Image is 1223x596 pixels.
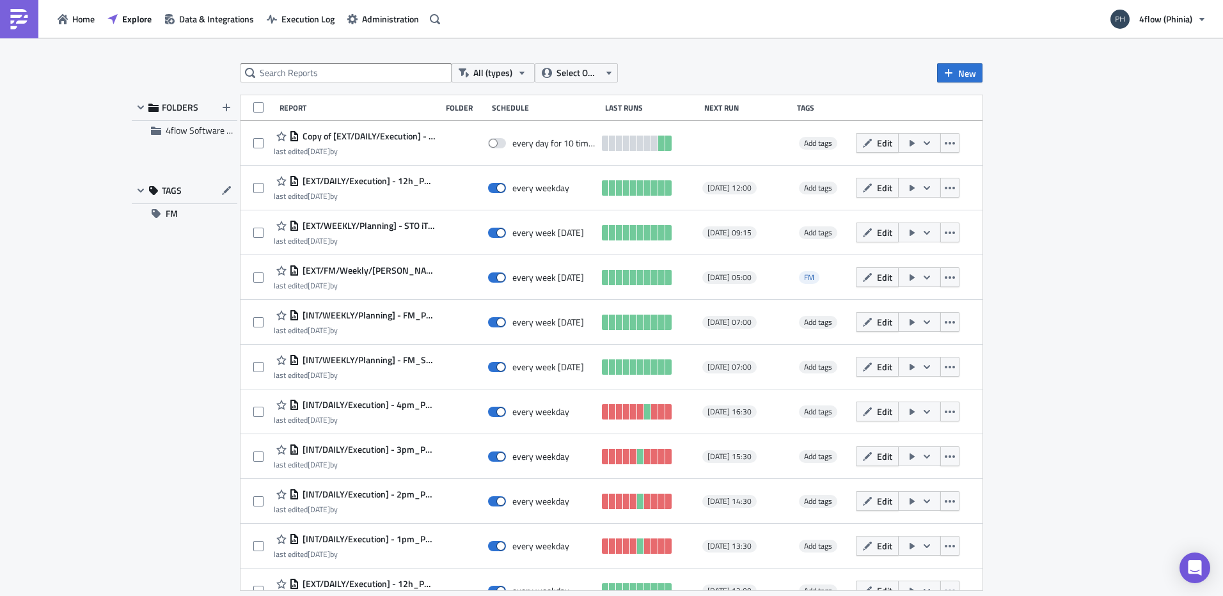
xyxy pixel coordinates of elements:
[856,267,899,287] button: Edit
[274,549,435,559] div: last edited by
[162,185,182,196] span: TAGS
[707,586,752,596] span: [DATE] 12:00
[856,402,899,421] button: Edit
[512,406,569,418] div: every weekday
[446,103,485,113] div: Folder
[707,541,752,551] span: [DATE] 13:30
[707,272,752,283] span: [DATE] 05:00
[856,536,899,556] button: Edit
[707,407,752,417] span: [DATE] 16:30
[162,102,198,113] span: FOLDERS
[492,103,598,113] div: Schedule
[299,310,435,321] span: [INT/WEEKLY/Planning] - FM_PRE_freight_Overview_external sending to plants_FGIL
[280,103,439,113] div: Report
[299,578,435,590] span: [EXT/DAILY/Execution] - 12h_Phinia_Not_delivered_external sending to carrier
[452,63,535,82] button: All (types)
[804,540,832,552] span: Add tags
[958,67,976,80] span: New
[308,369,330,381] time: 2025-06-13T13:31:32Z
[877,136,892,150] span: Edit
[707,228,752,238] span: [DATE] 09:15
[274,460,435,469] div: last edited by
[877,360,892,373] span: Edit
[799,450,837,463] span: Add tags
[877,181,892,194] span: Edit
[512,451,569,462] div: every weekday
[856,178,899,198] button: Edit
[856,446,899,466] button: Edit
[512,182,569,194] div: every weekday
[937,63,982,82] button: New
[877,494,892,508] span: Edit
[804,182,832,194] span: Add tags
[274,325,435,335] div: last edited by
[799,226,837,239] span: Add tags
[1180,553,1210,583] div: Open Intercom Messenger
[799,182,837,194] span: Add tags
[512,137,596,149] div: every day for 10 times
[274,415,435,425] div: last edited by
[877,271,892,284] span: Edit
[804,405,832,418] span: Add tags
[512,540,569,552] div: every weekday
[308,548,330,560] time: 2025-05-26T08:17:25Z
[299,354,435,366] span: [INT/WEEKLY/Planning] - FM_STD_freight_Overview_external sending to plants_FGIL
[179,12,254,26] span: Data & Integrations
[308,459,330,471] time: 2025-05-26T08:17:44Z
[9,9,29,29] img: PushMetrics
[274,146,435,156] div: last edited by
[308,503,330,515] time: 2025-05-26T08:17:35Z
[707,362,752,372] span: [DATE] 07:00
[299,533,435,545] span: [INT/DAILY/Execution] - 1pm_PHINIA Open TOs - 2 Days check
[122,12,152,26] span: Explore
[797,103,850,113] div: Tags
[856,357,899,377] button: Edit
[274,281,435,290] div: last edited by
[166,204,178,223] span: FM
[707,317,752,327] span: [DATE] 07:00
[799,540,837,553] span: Add tags
[308,190,330,202] time: 2025-05-23T07:01:41Z
[512,272,584,283] div: every week on Wednesday
[308,414,330,426] time: 2025-05-26T08:17:52Z
[281,12,335,26] span: Execution Log
[856,223,899,242] button: Edit
[799,316,837,329] span: Add tags
[72,12,95,26] span: Home
[856,312,899,332] button: Edit
[512,317,584,328] div: every week on Monday
[1139,12,1192,26] span: 4flow (Phinia)
[799,405,837,418] span: Add tags
[473,66,512,80] span: All (types)
[877,226,892,239] span: Edit
[132,204,237,223] button: FM
[341,9,425,29] a: Administration
[556,66,599,80] span: Select Owner
[804,226,832,239] span: Add tags
[299,220,435,231] span: [EXT/WEEKLY/Planning] - STO iTMS Planning report
[512,361,584,373] div: every week on Monday
[101,9,158,29] button: Explore
[804,450,832,462] span: Add tags
[1103,5,1213,33] button: 4flow (Phinia)
[274,505,435,514] div: last edited by
[299,399,435,411] span: [INT/DAILY/Execution] - 4pm_PHINIA Open TOs - 2 Days check
[274,236,435,246] div: last edited by
[804,495,832,507] span: Add tags
[308,324,330,336] time: 2025-06-13T13:30:35Z
[299,489,435,500] span: [INT/DAILY/Execution] - 2pm_PHINIA Open TOs - 2 Days check
[799,495,837,508] span: Add tags
[299,175,435,187] span: [EXT/DAILY/Execution] - 12h_PHINIA_Not_collected_external sending to carrier
[605,103,698,113] div: Last Runs
[260,9,341,29] button: Execution Log
[799,361,837,373] span: Add tags
[877,539,892,553] span: Edit
[362,12,419,26] span: Administration
[241,63,452,82] input: Search Reports
[308,235,330,247] time: 2025-05-29T09:47:38Z
[512,496,569,507] div: every weekday
[51,9,101,29] button: Home
[799,271,819,284] span: FM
